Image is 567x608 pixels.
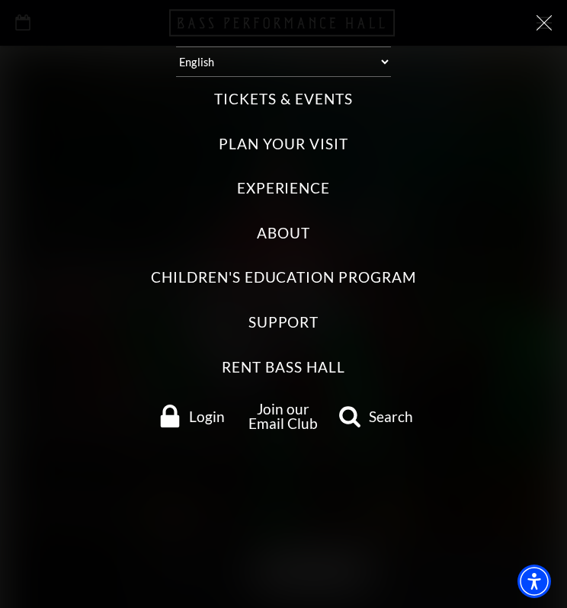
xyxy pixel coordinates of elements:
[222,357,344,378] label: Rent Bass Hall
[146,405,237,427] a: Login
[248,400,318,432] a: Join our Email Club
[248,312,319,333] label: Support
[219,134,348,155] label: Plan Your Visit
[517,565,551,598] div: Accessibility Menu
[330,405,421,427] a: search
[151,267,416,288] label: Children's Education Program
[237,178,331,199] label: Experience
[369,409,413,424] span: Search
[176,46,391,77] select: Select:
[257,223,310,244] label: About
[214,89,352,110] label: Tickets & Events
[189,409,225,424] span: Login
